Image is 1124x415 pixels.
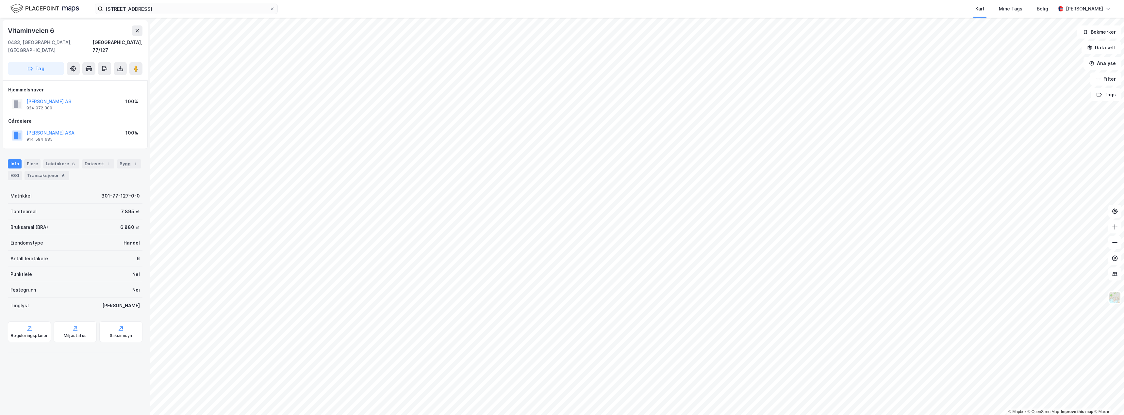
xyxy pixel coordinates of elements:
button: Filter [1090,72,1121,86]
div: Nei [132,286,140,294]
div: Festegrunn [10,286,36,294]
div: 100% [125,129,138,137]
a: OpenStreetMap [1028,409,1059,414]
a: Improve this map [1061,409,1093,414]
div: Eiendomstype [10,239,43,247]
button: Bokmerker [1077,25,1121,39]
div: Miljøstatus [64,333,87,338]
button: Tags [1091,88,1121,101]
div: Vitaminveien 6 [8,25,56,36]
div: [GEOGRAPHIC_DATA], 77/127 [92,39,142,54]
div: [PERSON_NAME] [1066,5,1103,13]
input: Søk på adresse, matrikkel, gårdeiere, leietakere eller personer [103,4,270,14]
div: Reguleringsplaner [11,333,48,338]
div: Eiere [24,159,41,168]
div: ESG [8,171,22,180]
div: Bolig [1037,5,1048,13]
div: [PERSON_NAME] [102,302,140,310]
div: 6 [137,255,140,263]
div: 0483, [GEOGRAPHIC_DATA], [GEOGRAPHIC_DATA] [8,39,92,54]
div: 7 895 ㎡ [121,208,140,215]
div: Bygg [117,159,141,168]
div: Handel [124,239,140,247]
div: Matrikkel [10,192,32,200]
button: Tag [8,62,64,75]
div: Info [8,159,22,168]
button: Analyse [1083,57,1121,70]
div: Kart [975,5,984,13]
div: Datasett [82,159,114,168]
div: Leietakere [43,159,79,168]
iframe: Chat Widget [1091,384,1124,415]
div: Saksinnsyn [110,333,132,338]
div: Gårdeiere [8,117,142,125]
div: 6 880 ㎡ [120,223,140,231]
div: Tinglyst [10,302,29,310]
div: 924 972 300 [26,105,52,111]
div: 6 [60,172,67,179]
div: Punktleie [10,270,32,278]
div: 6 [70,161,77,167]
div: Hjemmelshaver [8,86,142,94]
div: 914 594 685 [26,137,53,142]
div: Bruksareal (BRA) [10,223,48,231]
div: Tomteareal [10,208,37,215]
a: Mapbox [1008,409,1026,414]
div: 1 [105,161,112,167]
div: Transaksjoner [25,171,69,180]
div: 1 [132,161,139,167]
div: Mine Tags [999,5,1022,13]
div: 100% [125,98,138,105]
div: Nei [132,270,140,278]
button: Datasett [1082,41,1121,54]
img: Z [1109,291,1121,304]
img: logo.f888ab2527a4732fd821a326f86c7f29.svg [10,3,79,14]
div: Kontrollprogram for chat [1091,384,1124,415]
div: Antall leietakere [10,255,48,263]
div: 301-77-127-0-0 [101,192,140,200]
